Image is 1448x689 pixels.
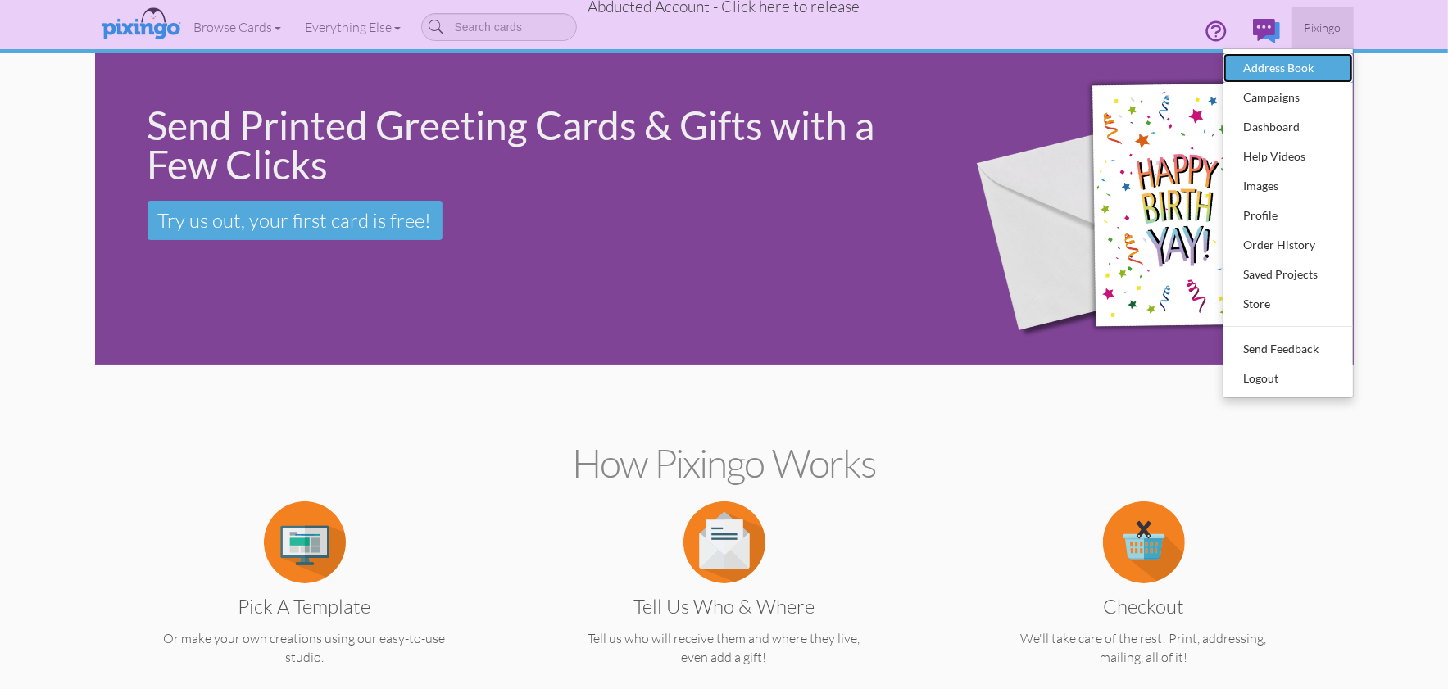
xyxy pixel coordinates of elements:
[547,533,902,667] a: Tell us Who & Where Tell us who will receive them and where they live, even add a gift!
[182,7,293,48] a: Browse Cards
[1240,85,1337,110] div: Campaigns
[1223,260,1353,289] a: Saved Projects
[1240,144,1337,169] div: Help Videos
[1305,20,1341,34] span: Pixingo
[1223,289,1353,319] a: Store
[1223,334,1353,364] a: Send Feedback
[1223,53,1353,83] a: Address Book
[966,533,1322,667] a: Checkout We'll take care of the rest! Print, addressing, mailing, all of it!
[966,629,1322,667] p: We'll take care of the rest! Print, addressing, mailing, all of it!
[947,30,1343,388] img: 942c5090-71ba-4bfc-9a92-ca782dcda692.png
[978,596,1310,617] h3: Checkout
[1240,203,1337,228] div: Profile
[1240,115,1337,139] div: Dashboard
[1240,174,1337,198] div: Images
[124,442,1325,485] h2: How Pixingo works
[559,596,890,617] h3: Tell us Who & Where
[1223,171,1353,201] a: Images
[1103,501,1185,583] img: item.alt
[148,106,921,184] div: Send Printed Greeting Cards & Gifts with a Few Clicks
[1240,292,1337,316] div: Store
[139,596,470,617] h3: Pick a Template
[1240,262,1337,287] div: Saved Projects
[1240,366,1337,391] div: Logout
[1253,19,1280,43] img: comments.svg
[547,629,902,667] p: Tell us who will receive them and where they live, even add a gift!
[1240,56,1337,80] div: Address Book
[1223,201,1353,230] a: Profile
[293,7,413,48] a: Everything Else
[127,533,483,667] a: Pick a Template Or make your own creations using our easy-to-use studio.
[421,13,577,41] input: Search cards
[1223,83,1353,112] a: Campaigns
[1240,233,1337,257] div: Order History
[1223,230,1353,260] a: Order History
[158,208,432,233] span: Try us out, your first card is free!
[127,629,483,667] p: Or make your own creations using our easy-to-use studio.
[1223,364,1353,393] a: Logout
[1223,142,1353,171] a: Help Videos
[1292,7,1354,48] a: Pixingo
[98,4,184,45] img: pixingo logo
[148,201,443,240] a: Try us out, your first card is free!
[264,501,346,583] img: item.alt
[683,501,765,583] img: item.alt
[1223,112,1353,142] a: Dashboard
[1240,337,1337,361] div: Send Feedback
